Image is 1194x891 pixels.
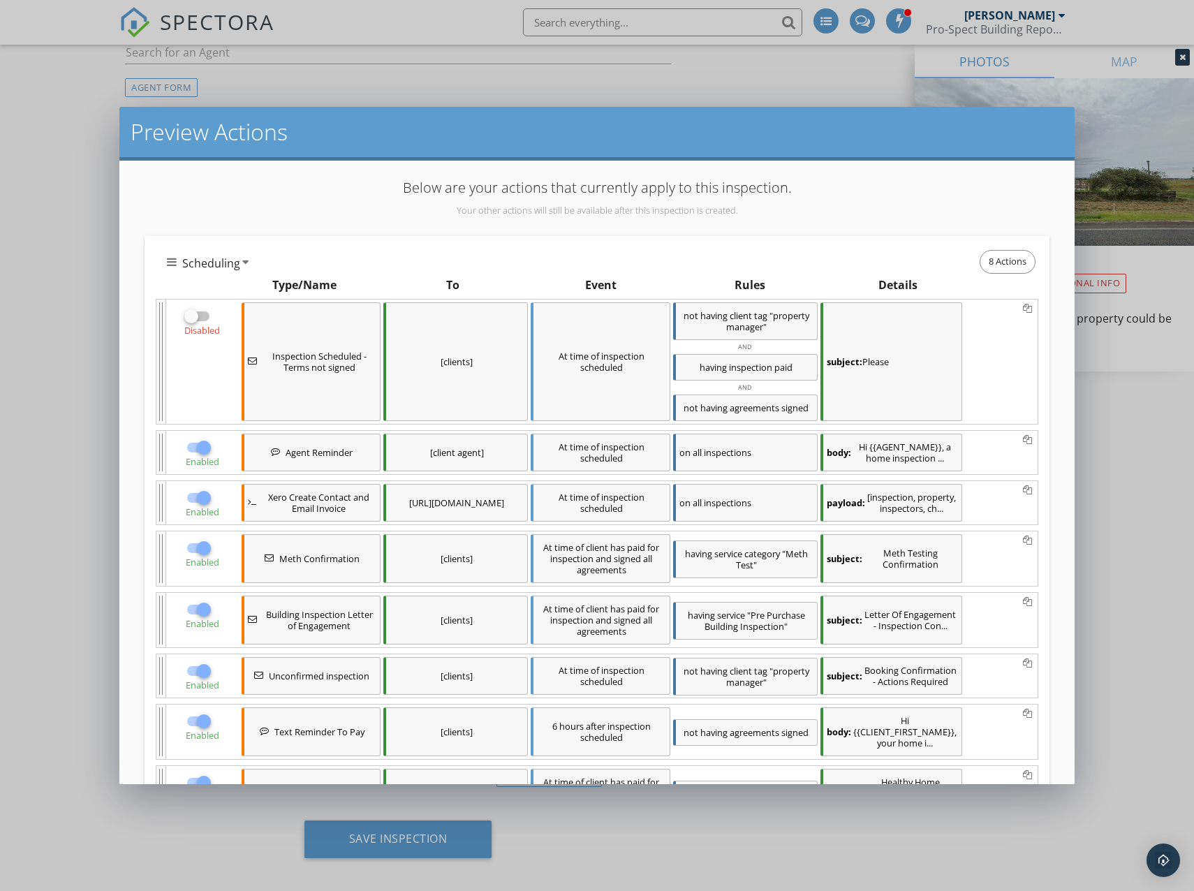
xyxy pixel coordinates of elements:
[827,356,862,367] strong: subject:
[730,309,767,322] span: client tag
[383,302,528,421] div: [clients]
[700,361,727,374] span: having
[186,617,219,630] span: Enabled
[827,553,862,564] strong: subject:
[824,277,973,293] div: Details
[673,434,818,471] div: on all inspections
[684,726,728,739] span: not having
[827,726,851,737] strong: body:
[383,596,528,645] div: [clients]
[673,382,818,393] div: AND
[705,609,805,633] span: "Pre Purchase Building Inspection"
[820,657,962,695] div: Booking Confirmation - Actions Required
[383,657,528,695] div: [clients]
[675,277,824,293] div: Rules
[820,434,962,471] div: Hi {{AGENT_NAME}}, a home inspection at {{ADDRESS}} is scheduled for your client {{CLIENT_NAME}} ...
[263,609,376,631] span: Building Inspection Letter of Engagement
[531,484,670,522] div: At time of inspection scheduled
[186,729,219,742] span: Enabled
[527,277,676,293] div: Event
[531,534,670,583] div: At time of client has paid for inspection and signed all agreements
[186,679,219,691] span: Enabled
[263,351,376,373] span: Inspection Scheduled - Terms not signed
[531,707,670,756] div: 6 hours after inspection scheduled
[820,769,962,818] div: Healthy Home Assessment Confirmation
[673,484,818,522] div: on all inspections
[230,277,378,293] div: Type/Name
[684,402,728,414] span: not having
[262,492,376,514] span: Xero Create Contact and Email Invoice
[827,447,851,458] strong: body:
[531,596,670,645] div: At time of client has paid for inspection and signed all agreements
[726,309,809,333] span: "property manager"
[717,609,745,621] span: service
[827,670,862,682] strong: subject:
[383,484,528,522] div: https://hooks.zapier.com/hooks/catch/24639972/u14we5g/
[685,547,712,560] span: having
[820,534,962,583] div: Meth Testing Confirmation
[729,361,793,374] span: inspection paid
[383,434,528,471] div: [client agent]
[279,553,360,564] span: Meth Confirmation
[182,255,240,272] span: Scheduling
[136,177,1058,219] p: Below are your actions that currently apply to this inspection.
[531,657,670,695] div: At time of inspection scheduled
[531,434,670,471] div: At time of inspection scheduled
[184,324,220,337] span: Disabled
[457,204,738,216] span: Your other actions will still be available after this inspection is created.
[286,447,353,458] span: Agent Reminder
[714,547,780,560] span: service category
[131,118,1063,146] h2: Preview Actions
[269,670,369,682] span: Unconfirmed inspection
[820,302,962,421] div: Please
[980,251,1035,273] span: 8 Actions
[726,665,809,688] span: "property manager"
[1147,844,1180,877] div: Open Intercom Messenger
[820,484,962,522] div: [inspection, property, inspectors, charges, payments, buyers, event_details, selling_agent, buyin...
[730,726,809,739] span: agreements signed
[730,402,809,414] span: agreements signed
[383,707,528,756] div: [clients]
[820,596,962,645] div: Letter Of Engagement - Inspection Confirmation
[383,534,528,583] div: [clients]
[684,309,728,322] span: not having
[827,497,865,508] strong: payload:
[827,614,862,626] strong: subject:
[383,769,528,818] div: [clients]
[736,547,808,571] span: "Meth Test"
[688,609,715,621] span: having
[684,665,728,677] span: not having
[186,556,219,568] span: Enabled
[673,341,818,353] div: AND
[186,455,219,468] span: Enabled
[186,506,219,518] span: Enabled
[531,769,670,818] div: At time of client has paid for inspection and signed all agreements
[820,707,962,756] div: Hi {{CLIENT_FIRST_NAME}}, your home inspection at {{ADDRESS}} is scheduled for {{INSPECTION_DATE}...
[274,726,364,737] span: Text Reminder To Pay
[378,277,527,293] div: To
[730,665,767,677] span: client tag
[531,302,670,421] div: At time of inspection scheduled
